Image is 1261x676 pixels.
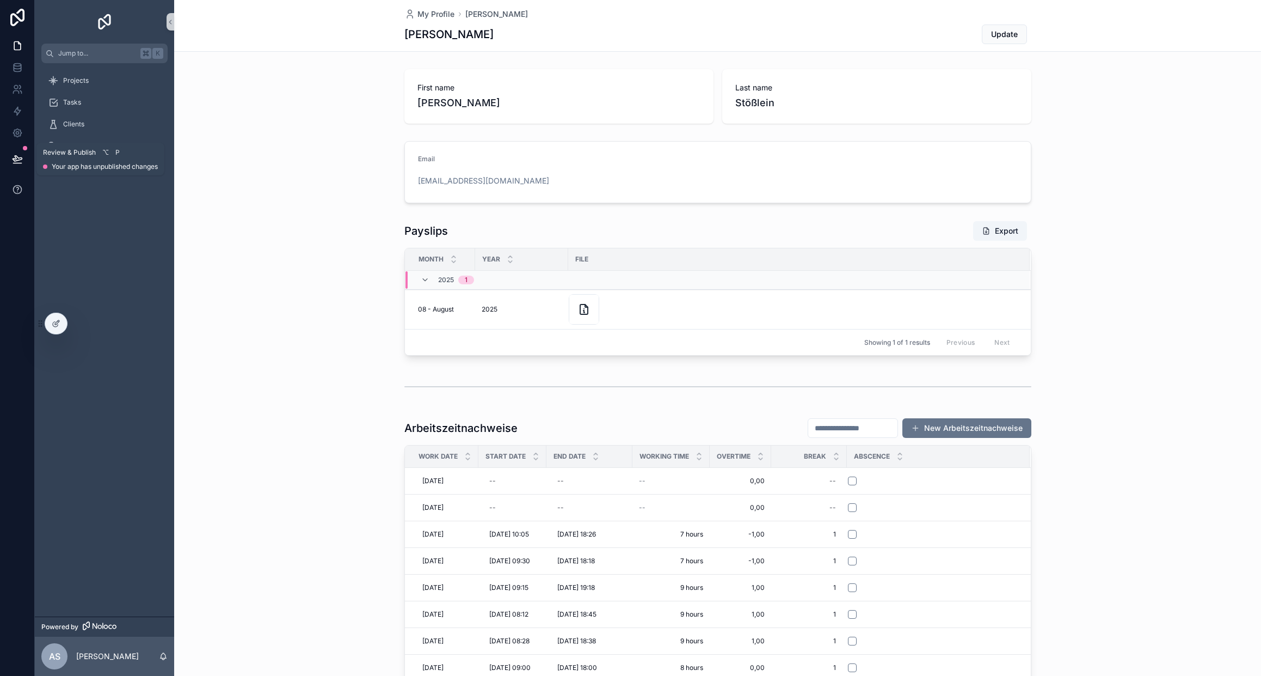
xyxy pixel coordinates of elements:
a: My Profile [404,9,454,20]
div: 1 [465,276,468,284]
a: [PERSON_NAME] [465,9,528,20]
div: -- [829,477,836,485]
span: End Date [553,452,586,461]
a: [DATE] 18:18 [553,552,626,570]
span: 1 [782,583,836,592]
div: -- [829,503,836,512]
span: Update [991,29,1018,40]
span: [DATE] [422,583,444,592]
a: -- [639,503,703,512]
span: [DATE] 19:18 [557,583,595,592]
h1: Payslips [404,223,448,239]
span: [PERSON_NAME] [417,95,700,111]
a: Powered by [35,617,174,637]
a: -1,00 [716,557,765,565]
a: Tasks [41,93,168,112]
span: 1 [782,663,836,672]
a: [DATE] 18:26 [553,526,626,543]
span: 1 [782,557,836,565]
span: Year [482,255,500,264]
a: -- [778,472,840,490]
span: [DATE] 09:00 [489,663,531,672]
span: Your app has unpublished changes [52,162,158,171]
h1: Arbeitszeitnachweise [404,421,518,436]
div: -- [557,503,564,512]
span: 1,00 [716,583,765,592]
span: [DATE] 18:26 [557,530,596,539]
a: Management [41,136,168,156]
a: -- [553,499,626,516]
span: Projects [63,76,89,85]
a: 1 [778,552,840,570]
a: [DATE] [418,606,472,623]
a: Clients [41,114,168,134]
a: [DATE] 18:45 [553,606,626,623]
span: First name [417,82,700,93]
a: 0,00 [716,663,765,672]
a: [DATE] 10:05 [485,526,540,543]
span: 1 [782,610,836,619]
button: Update [982,25,1027,44]
span: -- [639,503,645,512]
a: -- [778,499,840,516]
a: Projects [41,71,168,90]
span: [DATE] 18:18 [557,557,595,565]
span: 7 hours [639,557,703,565]
span: Month [419,255,444,264]
button: Jump to...K [41,44,168,63]
button: Export [973,221,1027,241]
span: ⌥ [101,148,110,157]
a: [DATE] 18:38 [553,632,626,650]
span: Jump to... [58,49,136,58]
span: -- [639,477,645,485]
span: 9 hours [639,583,703,592]
span: [DATE] [422,637,444,645]
span: Work Date [419,452,458,461]
a: 1,00 [716,610,765,619]
span: [DATE] 09:15 [489,583,528,592]
a: -1,00 [716,530,765,539]
span: [DATE] 18:45 [557,610,596,619]
a: 7 hours [639,530,703,539]
a: 1 [778,632,840,650]
span: Showing 1 of 1 results [864,338,930,347]
a: [DATE] [418,552,472,570]
a: [DATE] 09:30 [485,552,540,570]
span: P [113,148,122,157]
span: 2025 [482,305,497,314]
span: Management [63,142,104,150]
span: AS [49,650,60,663]
span: [DATE] 08:28 [489,637,530,645]
a: -- [553,472,626,490]
a: [DATE] 08:28 [485,632,540,650]
span: Working Time [639,452,689,461]
span: [DATE] [422,530,444,539]
span: Last name [735,82,1018,93]
a: 8 hours [639,663,703,672]
a: [DATE] 08:12 [485,606,540,623]
span: [DATE] 09:30 [489,557,530,565]
a: -- [485,499,540,516]
a: New Arbeitszeitnachweise [902,418,1031,438]
span: [DATE] [422,557,444,565]
span: 1 [782,637,836,645]
span: Start Date [485,452,526,461]
a: 1 [778,606,840,623]
a: -- [639,477,703,485]
span: My Profile [417,9,454,20]
span: 08 - August [418,305,454,314]
span: [DATE] [422,477,444,485]
span: 1,00 [716,637,765,645]
span: [DATE] [422,663,444,672]
span: [DATE] 08:12 [489,610,528,619]
a: 0,00 [716,477,765,485]
a: 9 hours [639,637,703,645]
p: [PERSON_NAME] [76,651,139,662]
a: [DATE] [418,499,472,516]
span: Overtime [717,452,751,461]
